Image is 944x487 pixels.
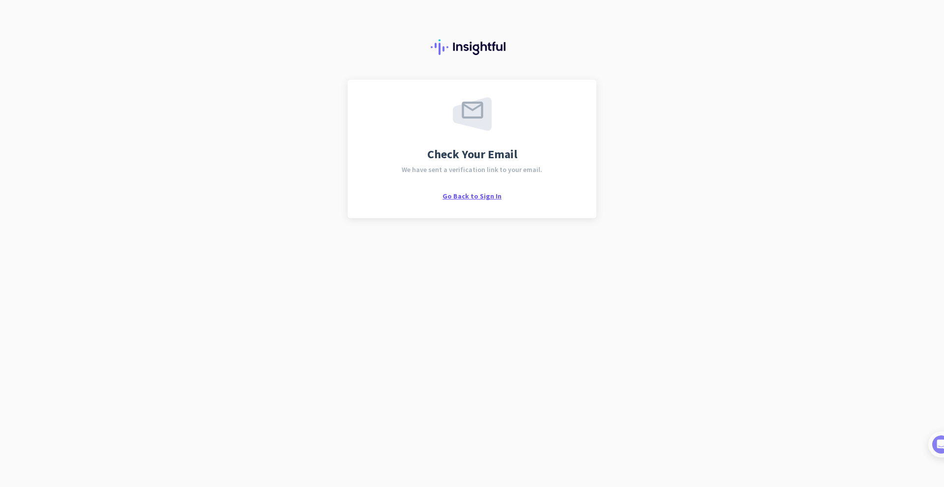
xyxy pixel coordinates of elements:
[442,192,501,201] span: Go Back to Sign In
[453,97,492,131] img: email-sent
[427,148,517,160] span: Check Your Email
[402,166,542,173] span: We have sent a verification link to your email.
[431,39,513,55] img: Insightful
